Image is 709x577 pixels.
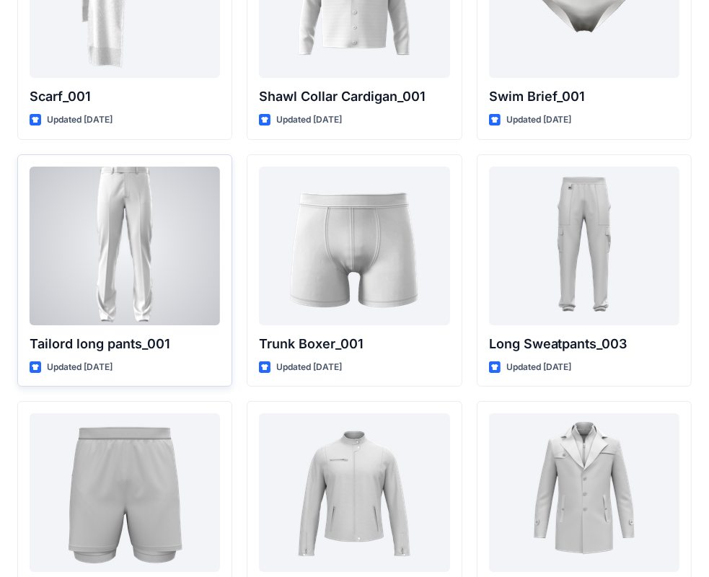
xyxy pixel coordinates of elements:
a: Running Short Pants_002 [30,413,220,572]
p: Updated [DATE] [276,113,342,128]
a: Tailord long pants_001 [30,167,220,325]
p: Trunk Boxer_001 [259,334,449,354]
p: Updated [DATE] [276,360,342,375]
p: Updated [DATE] [506,360,572,375]
p: Swim Brief_001 [489,87,679,107]
a: Overcoat_001 [489,413,679,572]
p: Updated [DATE] [47,113,113,128]
p: Updated [DATE] [506,113,572,128]
p: Updated [DATE] [47,360,113,375]
p: Long Sweatpants_003 [489,334,679,354]
p: Scarf_001 [30,87,220,107]
p: Tailord long pants_001 [30,334,220,354]
p: Shawl Collar Cardigan_001 [259,87,449,107]
a: Light Coat_001 [259,413,449,572]
a: Long Sweatpants_003 [489,167,679,325]
a: Trunk Boxer_001 [259,167,449,325]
